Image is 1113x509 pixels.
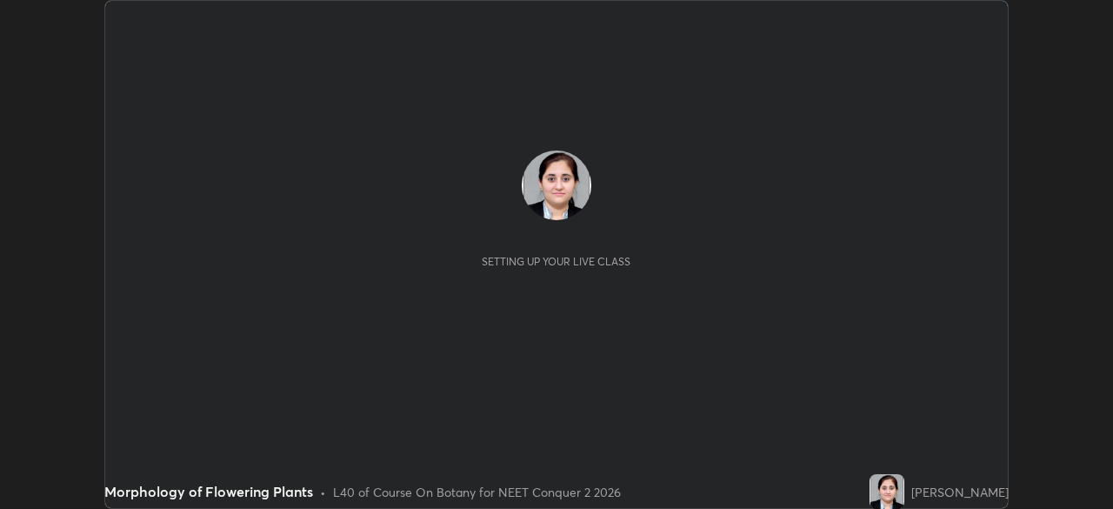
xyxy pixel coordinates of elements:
div: • [320,483,326,501]
div: Morphology of Flowering Plants [104,481,313,502]
div: L40 of Course On Botany for NEET Conquer 2 2026 [333,483,621,501]
div: Setting up your live class [482,255,630,268]
div: [PERSON_NAME] [911,483,1009,501]
img: b22a7a3a0eec4d5ca54ced57e8c01dd8.jpg [522,151,591,220]
img: b22a7a3a0eec4d5ca54ced57e8c01dd8.jpg [870,474,904,509]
